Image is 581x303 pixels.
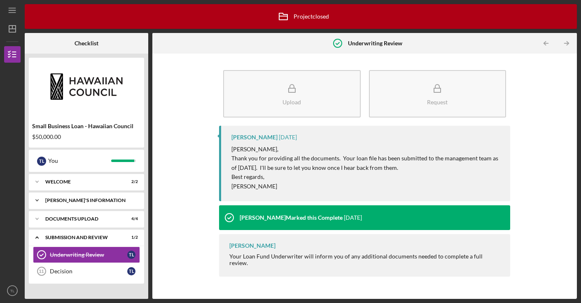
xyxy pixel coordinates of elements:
div: WELCOME [45,179,117,184]
div: T L [37,157,46,166]
p: [PERSON_NAME], [231,145,502,154]
button: Upload [223,70,361,117]
b: Checklist [75,40,98,47]
div: Project closed [273,6,329,27]
tspan: 11 [39,269,44,274]
div: Small Business Loan - Hawaiian Council [32,123,141,129]
div: SUBMISSION AND REVIEW [45,235,117,240]
div: [PERSON_NAME] [231,134,278,141]
text: TL [10,289,15,293]
time: 2025-05-01 21:10 [344,214,362,221]
button: TL [4,282,21,299]
p: Thank you for providing all the documents. Your loan file has been submitted to the management te... [231,154,502,172]
a: 11DecisionTL [33,263,140,280]
div: $50,000.00 [32,134,141,140]
div: Upload [282,99,301,105]
div: 1 / 2 [123,235,138,240]
button: Request [369,70,506,117]
p: [PERSON_NAME] [231,182,502,191]
div: T L [127,251,135,259]
div: Request [427,99,448,105]
div: Underwriting Review [50,251,127,258]
div: [PERSON_NAME] [229,242,275,249]
div: 2 / 2 [123,179,138,184]
img: Product logo [29,62,144,111]
div: You [48,154,111,168]
p: Best regards, [231,172,502,181]
div: [PERSON_NAME] Marked this Complete [240,214,343,221]
time: 2025-05-01 21:36 [279,134,297,141]
div: Decision [50,268,127,275]
div: DOCUMENTS UPLOAD [45,216,117,221]
div: T L [127,267,135,275]
b: Underwriting Review [348,40,402,47]
div: [PERSON_NAME]'S INFORMATION [45,198,134,203]
div: Your Loan Fund Underwriter will inform you of any additional documents needed to complete a full ... [229,253,502,266]
a: Underwriting ReviewTL [33,247,140,263]
div: 4 / 4 [123,216,138,221]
